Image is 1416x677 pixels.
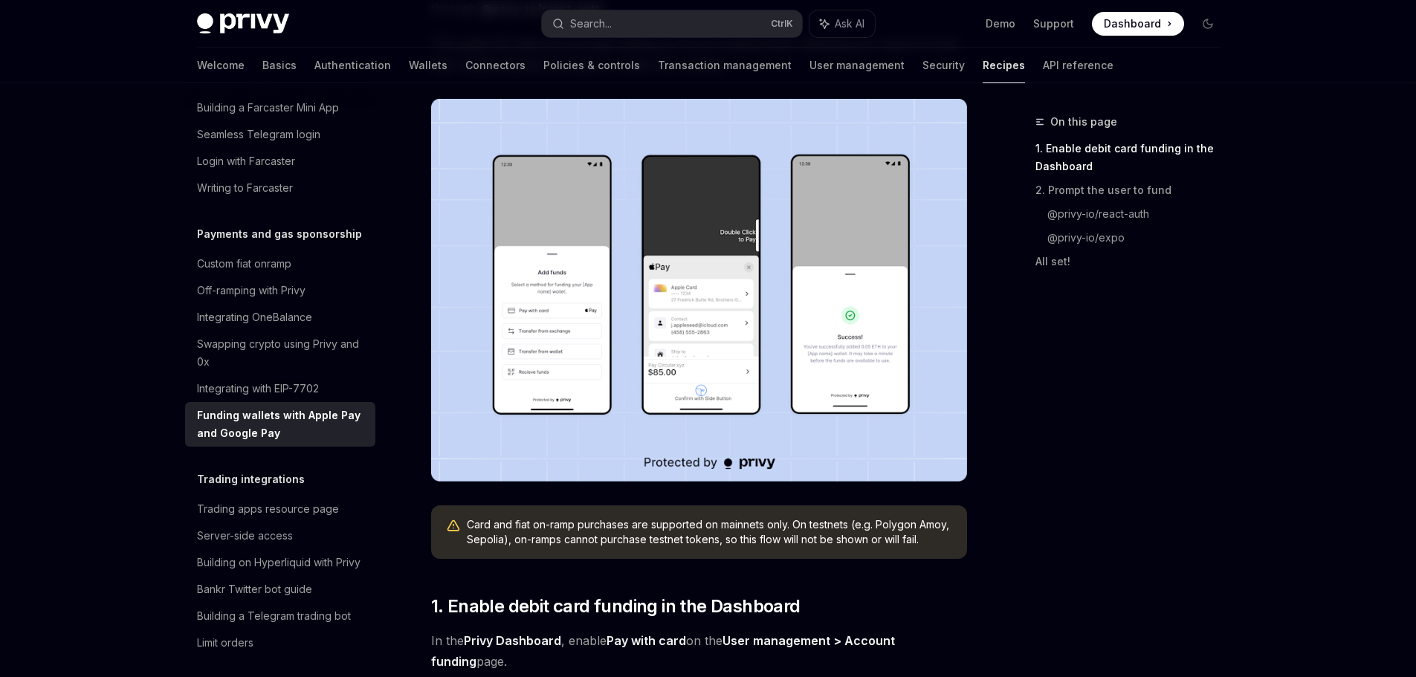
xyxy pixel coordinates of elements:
a: Transaction management [658,48,792,83]
a: Basics [262,48,297,83]
svg: Warning [446,519,461,534]
div: Off-ramping with Privy [197,282,305,299]
div: Funding wallets with Apple Pay and Google Pay [197,406,366,442]
div: Integrating OneBalance [197,308,312,326]
span: Ask AI [835,16,864,31]
a: Building a Telegram trading bot [185,603,375,629]
a: User management [809,48,905,83]
div: Card and fiat on-ramp purchases are supported on mainnets only. On testnets (e.g. Polygon Amoy, S... [467,517,952,547]
div: Custom fiat onramp [197,255,291,273]
a: Connectors [465,48,526,83]
a: @privy-io/expo [1047,226,1232,250]
button: Ask AI [809,10,875,37]
a: Limit orders [185,629,375,656]
div: Integrating with EIP-7702 [197,380,319,398]
div: Limit orders [197,634,253,652]
span: Dashboard [1104,16,1161,31]
a: Server-side access [185,522,375,549]
a: Dashboard [1092,12,1184,36]
a: Seamless Telegram login [185,121,375,148]
a: Bankr Twitter bot guide [185,576,375,603]
span: On this page [1050,113,1117,131]
div: Swapping crypto using Privy and 0x [197,335,366,371]
a: Demo [986,16,1015,31]
a: 2. Prompt the user to fund [1035,178,1232,202]
a: Trading apps resource page [185,496,375,522]
div: Building on Hyperliquid with Privy [197,554,361,571]
a: Security [922,48,965,83]
button: Toggle dark mode [1196,12,1220,36]
a: Support [1033,16,1074,31]
a: 1. Enable debit card funding in the Dashboard [1035,137,1232,178]
div: Writing to Farcaster [197,179,293,197]
a: Custom fiat onramp [185,250,375,277]
a: Authentication [314,48,391,83]
a: Swapping crypto using Privy and 0x [185,331,375,375]
a: Writing to Farcaster [185,175,375,201]
a: Recipes [983,48,1025,83]
img: dark logo [197,13,289,34]
a: Wallets [409,48,447,83]
a: Welcome [197,48,245,83]
a: All set! [1035,250,1232,273]
a: Login with Farcaster [185,148,375,175]
span: Ctrl K [771,18,793,30]
a: Integrating OneBalance [185,304,375,331]
a: API reference [1043,48,1113,83]
div: Search... [570,15,612,33]
a: Policies & controls [543,48,640,83]
a: Funding wallets with Apple Pay and Google Pay [185,402,375,447]
a: Off-ramping with Privy [185,277,375,304]
div: Building a Telegram trading bot [197,607,351,625]
a: @privy-io/react-auth [1047,202,1232,226]
span: 1. Enable debit card funding in the Dashboard [431,595,801,618]
div: Server-side access [197,527,293,545]
strong: Pay with card [607,633,686,648]
div: Trading apps resource page [197,500,339,518]
h5: Trading integrations [197,470,305,488]
div: Building a Farcaster Mini App [197,99,339,117]
a: Privy Dashboard [464,633,561,649]
h5: Payments and gas sponsorship [197,225,362,243]
a: Integrating with EIP-7702 [185,375,375,402]
button: Search...CtrlK [542,10,802,37]
span: In the , enable on the page. [431,630,967,672]
div: Bankr Twitter bot guide [197,580,312,598]
img: card-based-funding [431,99,967,482]
a: Building on Hyperliquid with Privy [185,549,375,576]
div: Seamless Telegram login [197,126,320,143]
div: Login with Farcaster [197,152,295,170]
a: Building a Farcaster Mini App [185,94,375,121]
